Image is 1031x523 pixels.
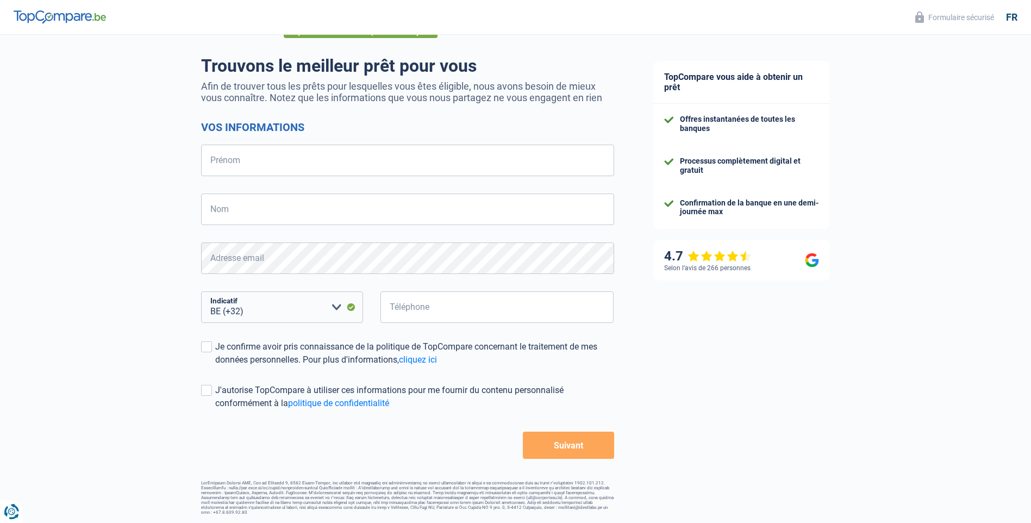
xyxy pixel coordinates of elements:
button: Suivant [523,432,614,459]
input: 401020304 [380,291,614,323]
div: Offres instantanées de toutes les banques [680,115,819,133]
h1: Trouvons le meilleur prêt pour vous [201,55,614,76]
div: Confirmation de la banque en une demi-journée max [680,198,819,217]
footer: LorEmipsum Dolorsi AME, Con ad Elitsedd 9, 8582 Eiusm-Tempor, inc utlabor etd magnaaliq eni admin... [201,481,614,515]
img: TopCompare Logo [14,10,106,23]
p: Afin de trouver tous les prêts pour lesquelles vous êtes éligible, nous avons besoin de mieux vou... [201,80,614,103]
div: fr [1006,11,1017,23]
button: Formulaire sécurisé [909,8,1001,26]
div: 4.7 [664,248,752,264]
h2: Vos informations [201,121,614,134]
div: J'autorise TopCompare à utiliser ces informations pour me fournir du contenu personnalisé conform... [215,384,614,410]
div: Processus complètement digital et gratuit [680,157,819,175]
div: TopCompare vous aide à obtenir un prêt [653,61,830,104]
a: cliquez ici [399,354,437,365]
a: politique de confidentialité [288,398,389,408]
div: Je confirme avoir pris connaissance de la politique de TopCompare concernant le traitement de mes... [215,340,614,366]
div: Selon l’avis de 266 personnes [664,264,751,272]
